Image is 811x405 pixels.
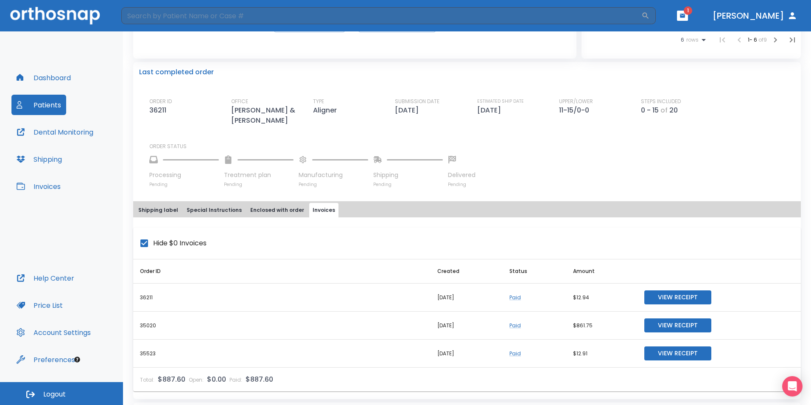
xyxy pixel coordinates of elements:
td: [DATE] [431,340,503,368]
p: ORDER ID [149,98,172,105]
p: Pending [448,181,475,188]
button: Dashboard [11,67,76,88]
p: Pending [149,181,219,188]
p: 36211 [149,105,170,115]
button: Patients [11,95,66,115]
th: Created [431,259,503,284]
button: View Receipt [644,318,711,332]
p: 11-15/0-0 [559,105,593,115]
button: [PERSON_NAME] [709,8,801,23]
p: 20 [669,105,678,115]
button: Dental Monitoring [11,122,98,142]
button: Shipping label [135,203,182,217]
p: Shipping [373,171,443,180]
p: Pending [224,181,294,188]
button: Price List [11,295,68,315]
button: Shipping [11,149,67,169]
td: $12.91 [566,340,638,368]
p: $887.60 [158,374,185,385]
p: TYPE [313,98,324,105]
p: Total: [140,376,154,384]
p: Pending [373,181,443,188]
td: $861.75 [566,312,638,340]
th: 35523 [133,340,431,368]
p: Pending [299,181,368,188]
th: 36211 [133,284,431,312]
a: Paid [509,350,521,357]
p: Processing [149,171,219,180]
p: UPPER/LOWER [559,98,593,105]
p: OFFICE [231,98,248,105]
p: $887.60 [246,374,273,385]
p: Manufacturing [299,171,368,180]
span: Hide $0 Invoices [153,238,207,248]
button: Preferences [11,349,80,370]
td: [DATE] [431,284,503,312]
th: Order ID [133,259,431,284]
button: Account Settings [11,322,96,343]
th: Amount [566,259,638,284]
a: View Receipt [644,321,711,329]
p: Paid: [229,376,242,384]
p: Aligner [313,105,340,115]
p: [DATE] [477,105,504,115]
button: View Receipt [644,346,711,360]
button: View Receipt [644,290,711,304]
a: Paid [509,322,521,329]
p: Delivered [448,171,475,180]
p: Open: [189,376,204,384]
p: ESTIMATED SHIP DATE [477,98,524,105]
button: Invoices [309,203,338,217]
span: Logout [43,390,66,399]
p: Treatment plan [224,171,294,180]
button: Enclosed with order [247,203,308,217]
span: of 9 [758,36,767,43]
button: Special Instructions [183,203,245,217]
img: Orthosnap [10,7,100,24]
p: SUBMISSION DATE [395,98,439,105]
button: Help Center [11,268,79,288]
a: Paid [509,294,521,301]
p: Last completed order [139,67,214,77]
span: rows [684,37,699,43]
div: Tooltip anchor [73,356,81,363]
th: Status [503,259,566,284]
button: Invoices [11,176,66,197]
p: $0.00 [207,374,226,385]
p: STEPS INCLUDED [641,98,681,105]
div: tabs [135,203,799,217]
p: 0 - 15 [641,105,659,115]
span: 6 [681,37,684,43]
div: Open Intercom Messenger [782,376,803,397]
input: Search by Patient Name or Case # [121,7,641,24]
td: [DATE] [431,312,503,340]
p: of [660,105,668,115]
a: View Receipt [644,293,711,301]
p: [DATE] [395,105,422,115]
p: [PERSON_NAME] & [PERSON_NAME] [231,105,303,126]
td: $12.94 [566,284,638,312]
p: ORDER STATUS [149,143,795,150]
th: 35020 [133,312,431,340]
a: View Receipt [644,349,711,357]
span: 1 - 6 [748,36,758,43]
span: 1 [684,6,692,15]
